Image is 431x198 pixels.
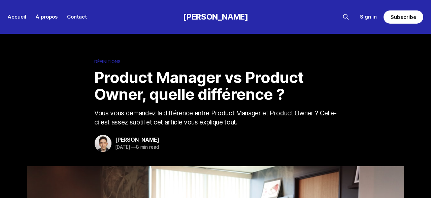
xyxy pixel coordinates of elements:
a: Sign in [360,13,377,21]
a: Subscribe [384,10,423,24]
time: [DATE] [115,144,130,150]
p: Vous vous demandez la différence entre Product Manager et Product Owner ? Celle-ci est assez subt... [94,109,337,127]
a: [PERSON_NAME] [183,12,248,22]
a: [PERSON_NAME] [115,136,159,143]
button: Search this site [340,11,351,22]
span: 8 min read [131,144,159,150]
span: — [131,144,136,150]
a: Définitions [94,58,337,65]
h1: Product Manager vs Product Owner, quelle différence ? [94,69,337,103]
a: Accueil [8,13,26,20]
img: Amokrane Tamine [95,135,111,152]
a: Contact [67,13,87,20]
iframe: portal-trigger [368,165,431,198]
a: À propos [36,13,58,20]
